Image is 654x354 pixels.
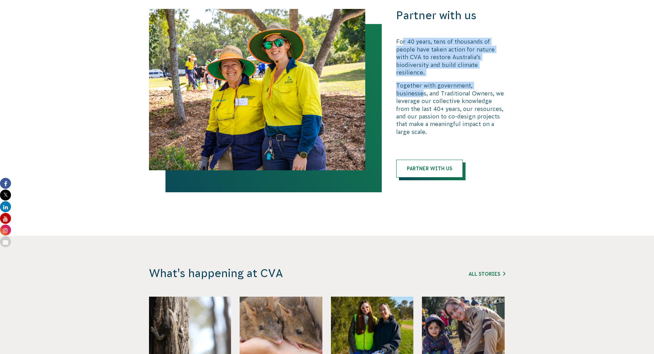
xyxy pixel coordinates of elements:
[396,38,505,76] p: For 40 years, tens of thousands of people have taken action for nature with CVA to restore Austra...
[469,271,505,277] a: All Stories
[396,9,505,22] h3: Partner with us
[396,82,505,136] p: Together with government, businesses, and Traditional Owners, we leverage our collective knowledg...
[149,267,413,280] h3: What's happening at CVA
[396,160,463,178] a: Partner with us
